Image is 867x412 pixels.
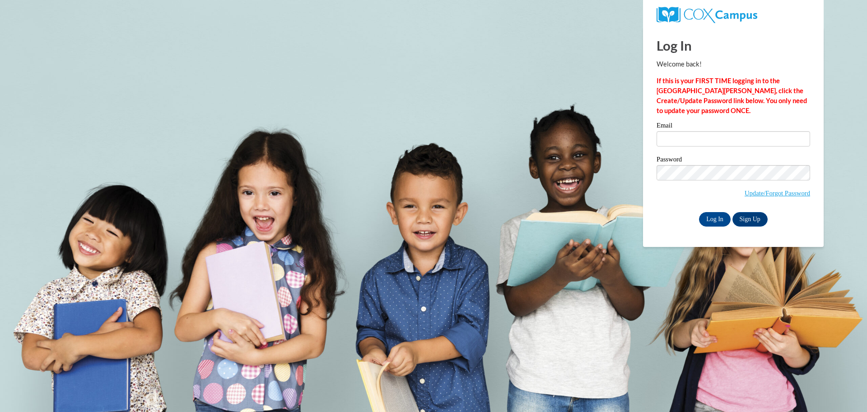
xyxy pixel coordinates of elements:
input: Log In [699,212,731,227]
a: COX Campus [657,10,757,18]
h1: Log In [657,36,810,55]
label: Email [657,122,810,131]
p: Welcome back! [657,59,810,69]
label: Password [657,156,810,165]
img: COX Campus [657,7,757,23]
a: Sign Up [732,212,768,227]
a: Update/Forgot Password [745,189,810,197]
strong: If this is your FIRST TIME logging in to the [GEOGRAPHIC_DATA][PERSON_NAME], click the Create/Upd... [657,77,807,114]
